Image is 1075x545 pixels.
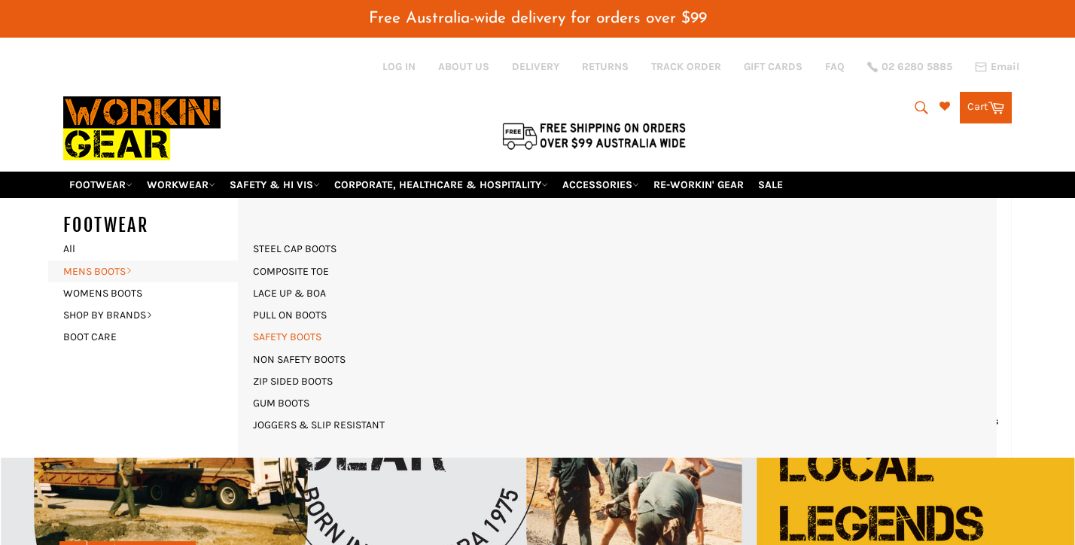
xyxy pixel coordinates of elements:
[63,213,253,238] h5: FOOTWEAR
[245,282,333,304] a: LACE UP & BOA
[245,414,392,436] a: JOGGERS & SLIP RESISTANT
[975,61,1019,73] a: Email
[238,198,997,458] div: MENS BOOTS
[752,172,789,198] a: SALE
[369,11,707,26] span: Free Australia-wide delivery for orders over $99
[382,60,416,73] a: Log in
[63,172,139,198] a: FOOTWEAR
[141,172,221,198] a: WORKWEAR
[245,304,334,326] a: PULL ON BOOTS
[647,172,750,198] a: RE-WORKIN' GEAR
[245,260,337,282] a: COMPOSITE TOE
[960,92,1012,123] a: Cart
[991,62,1019,72] span: Email
[328,172,554,198] a: CORPORATE, HEALTHCARE & HOSPITALITY
[582,59,629,74] a: RETURNS
[245,349,353,370] a: NON SAFETY BOOTS
[500,120,688,151] img: Flat $9.95 shipping Australia wide
[512,59,559,74] a: DELIVERY
[245,238,344,260] a: STEEL CAP BOOTS
[56,260,238,282] a: MENS BOOTS
[56,282,238,304] a: WOMENS BOOTS
[224,172,326,198] a: SAFETY & HI VIS
[744,59,802,74] a: GIFT CARDS
[438,59,489,74] a: ABOUT US
[245,370,340,392] a: ZIP SIDED BOOTS
[56,304,238,326] a: SHOP BY BRANDS
[245,392,317,414] a: GUM BOOTS
[56,326,238,348] a: BOOT CARE
[825,59,845,74] a: FAQ
[651,59,721,74] a: TRACK ORDER
[556,172,645,198] a: ACCESSORIES
[56,238,253,260] a: All
[63,86,221,171] img: Workin Gear leaders in Workwear, Safety Boots, PPE, Uniforms. Australia's No.1 in Workwear
[245,326,329,348] a: SAFETY BOOTS
[882,62,952,72] span: 02 6280 5885
[867,62,952,72] a: 02 6280 5885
